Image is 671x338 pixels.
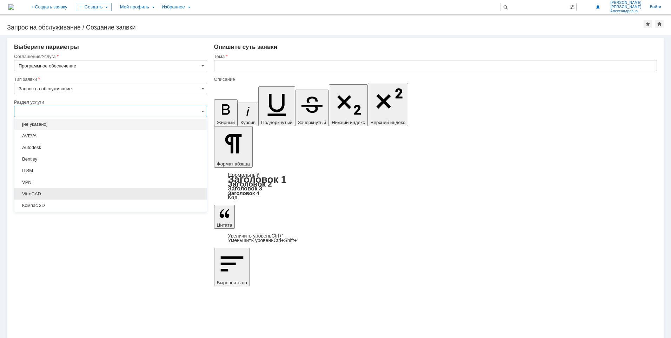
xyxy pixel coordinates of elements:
button: Жирный [214,99,238,126]
span: Курсив [240,120,255,125]
a: Заголовок 3 [228,185,262,191]
span: Bentley [19,156,202,162]
a: Increase [228,233,283,239]
span: Ctrl+Shift+' [273,238,298,243]
span: Верхний индекс [371,120,405,125]
a: Перейти на домашнюю страницу [8,4,14,10]
img: logo [8,4,14,10]
span: Цитата [217,222,232,228]
div: Соглашение/Услуга [14,54,206,59]
span: Формат абзаца [217,161,250,167]
div: Раздел услуги [14,100,206,104]
span: Опишите суть заявки [214,44,278,50]
span: Ctrl+' [272,233,283,239]
span: Компас 3D [19,203,202,208]
span: Подчеркнутый [261,120,292,125]
span: Жирный [217,120,235,125]
div: Запрос на обслуживание / Создание заявки [7,24,644,31]
button: Подчеркнутый [258,86,295,126]
button: Цитата [214,205,235,229]
button: Формат абзаца [214,126,253,168]
span: AVEVA [19,133,202,139]
a: Нормальный [228,172,260,178]
button: Выровнять по [214,248,250,286]
span: Выровнять по [217,280,247,285]
a: Заголовок 4 [228,190,259,196]
a: Код [228,194,238,201]
span: VPN [19,180,202,185]
a: Decrease [228,238,298,243]
div: Тема [214,54,656,59]
button: Верхний индекс [368,83,408,126]
div: Сделать домашней страницей [655,20,664,28]
div: Добавить в избранное [644,20,652,28]
div: Формат абзаца [214,173,657,200]
span: [PERSON_NAME] [610,5,642,9]
span: Расширенный поиск [569,3,576,10]
div: Тип заявки [14,77,206,82]
button: Курсив [238,103,258,126]
span: Александровна [610,9,642,13]
button: Зачеркнутый [295,90,329,126]
button: Нижний индекс [329,84,368,126]
div: Описание [214,77,656,82]
span: Выберите параметры [14,44,79,50]
span: ITSM [19,168,202,174]
div: Цитата [214,234,657,243]
span: Нижний индекс [332,120,365,125]
span: [не указано] [19,122,202,127]
a: Заголовок 2 [228,180,272,188]
span: [PERSON_NAME] [610,1,642,5]
span: Autodesk [19,145,202,150]
span: Зачеркнутый [298,120,326,125]
a: Заголовок 1 [228,174,287,185]
div: Создать [76,3,112,11]
span: VitroCAD [19,191,202,197]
